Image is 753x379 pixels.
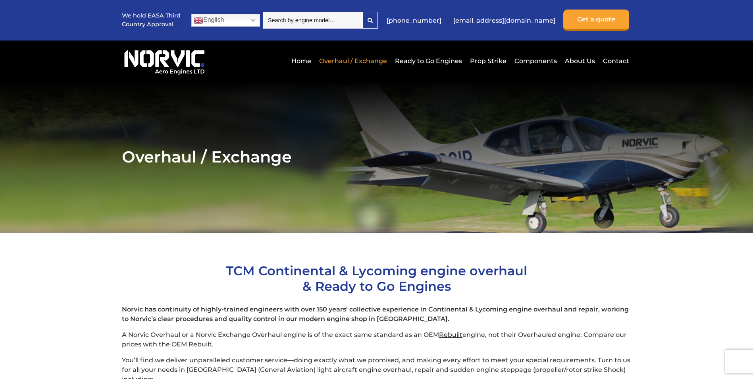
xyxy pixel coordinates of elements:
[449,11,559,30] a: [EMAIL_ADDRESS][DOMAIN_NAME]
[383,11,445,30] a: [PHONE_NUMBER]
[512,51,559,71] a: Components
[468,51,508,71] a: Prop Strike
[601,51,629,71] a: Contact
[122,46,207,75] img: Norvic Aero Engines logo
[191,14,260,27] a: English
[226,263,527,294] span: TCM Continental & Lycoming engine overhaul & Ready to Go Engines
[122,12,181,29] p: We hold EASA Third Country Approval
[194,15,203,25] img: en
[563,10,629,31] a: Get a quote
[439,331,462,338] span: Rebuilt
[289,51,313,71] a: Home
[122,147,631,166] h2: Overhaul / Exchange
[393,51,464,71] a: Ready to Go Engines
[317,51,389,71] a: Overhaul / Exchange
[563,51,597,71] a: About Us
[122,330,631,349] p: A Norvic Overhaul or a Norvic Exchange Overhaul engine is of the exact same standard as an OEM en...
[263,12,362,29] input: Search by engine model…
[122,306,629,323] strong: Norvic has continuity of highly-trained engineers with over 150 years’ collective experience in C...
